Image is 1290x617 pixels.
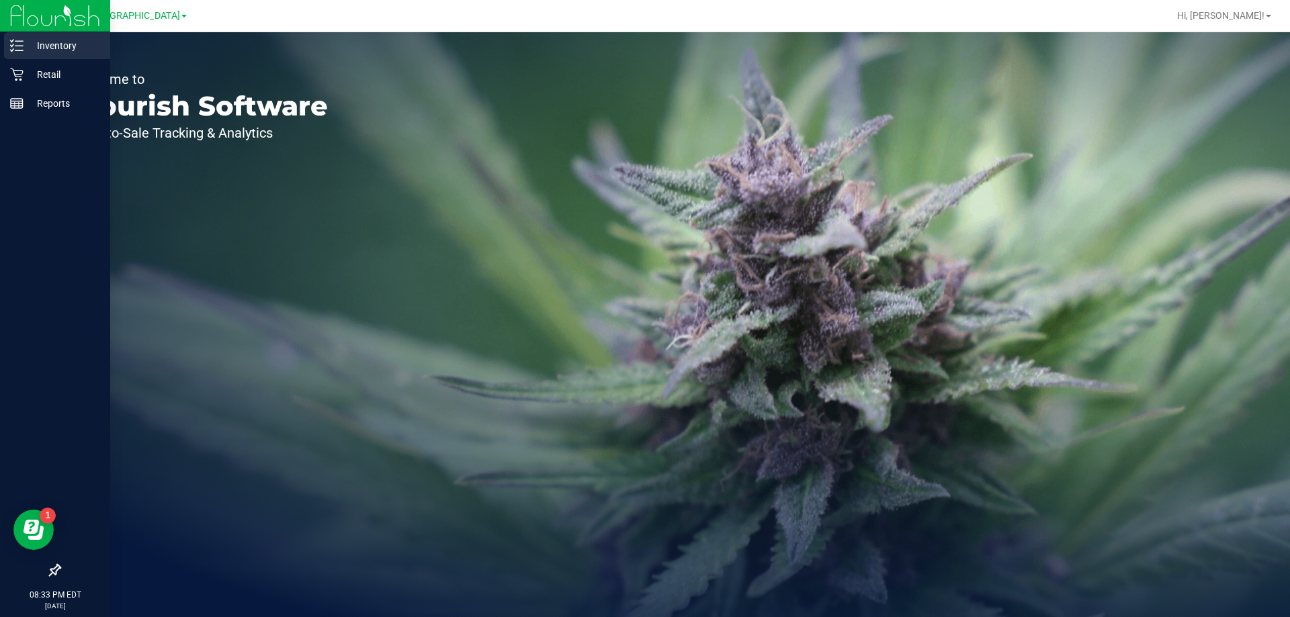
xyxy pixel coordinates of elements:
[6,589,104,601] p: 08:33 PM EDT
[24,95,104,111] p: Reports
[73,126,328,140] p: Seed-to-Sale Tracking & Analytics
[1177,10,1264,21] span: Hi, [PERSON_NAME]!
[73,73,328,86] p: Welcome to
[6,601,104,611] p: [DATE]
[10,68,24,81] inline-svg: Retail
[40,508,56,524] iframe: Resource center unread badge
[73,93,328,120] p: Flourish Software
[24,38,104,54] p: Inventory
[24,66,104,83] p: Retail
[10,39,24,52] inline-svg: Inventory
[88,10,180,21] span: [GEOGRAPHIC_DATA]
[13,510,54,550] iframe: Resource center
[10,97,24,110] inline-svg: Reports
